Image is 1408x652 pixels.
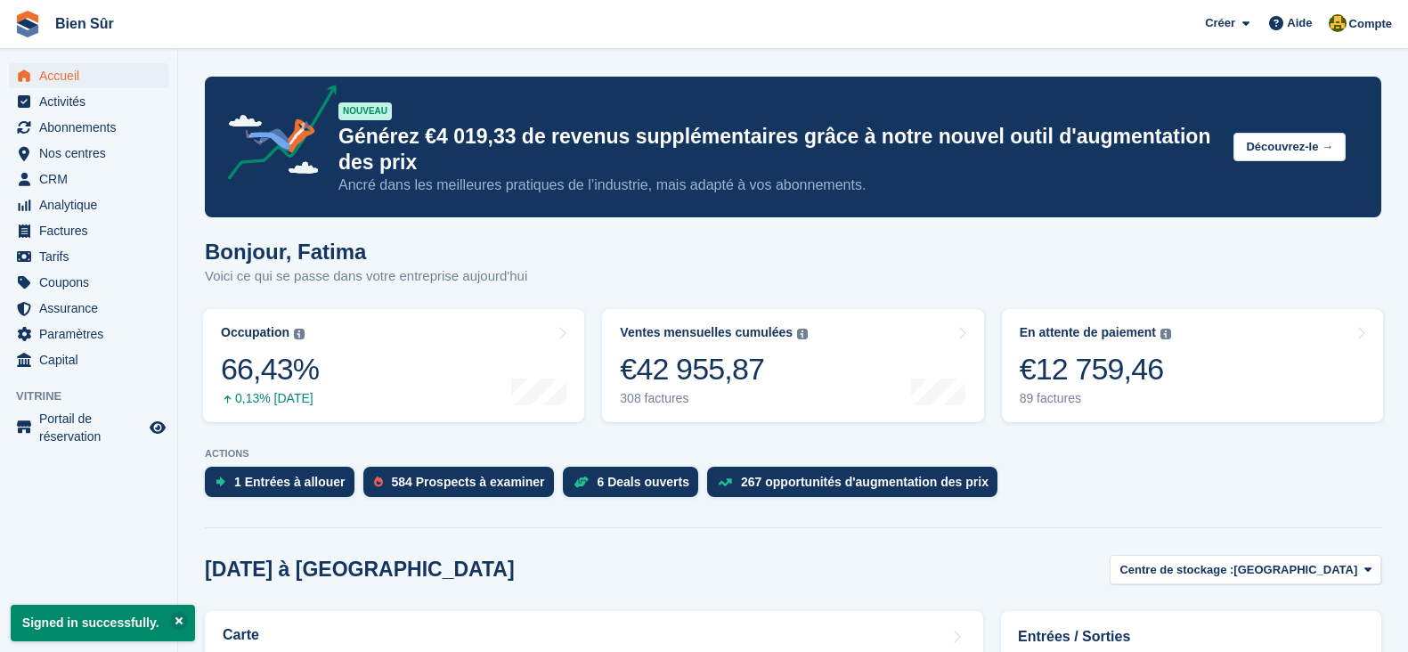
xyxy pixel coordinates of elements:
img: prospect-51fa495bee0391a8d652442698ab0144808aea92771e9ea1ae160a38d050c398.svg [374,477,383,487]
img: price_increase_opportunities-93ffe204e8149a01c8c9dc8f82e8f89637d9d84a8eef4429ea346261dce0b2c0.svg [718,478,732,486]
div: 267 opportunités d'augmentation des prix [741,475,989,489]
div: €12 759,46 [1020,351,1171,387]
a: Bien Sûr [48,9,121,38]
p: Ancré dans les meilleures pratiques de l’industrie, mais adapté à vos abonnements. [338,175,1219,195]
img: icon-info-grey-7440780725fd019a000dd9b08b2336e03edf1995a4989e88bcd33f0948082b44.svg [294,329,305,339]
div: Ventes mensuelles cumulées [620,325,793,340]
span: Paramètres [39,322,146,346]
a: 6 Deals ouverts [563,467,708,506]
div: 584 Prospects à examiner [392,475,545,489]
img: deal-1b604bf984904fb50ccaf53a9ad4b4a5d6e5aea283cecdc64d6e3604feb123c2.svg [574,476,589,488]
span: Compte [1349,15,1392,33]
a: Boutique d'aperçu [147,417,168,438]
a: 267 opportunités d'augmentation des prix [707,467,1006,506]
div: 308 factures [620,391,808,406]
span: Nos centres [39,141,146,166]
a: menu [9,218,168,243]
a: menu [9,296,168,321]
div: 1 Entrées à allouer [234,475,346,489]
p: Générez €4 019,33 de revenus supplémentaires grâce à notre nouvel outil d'augmentation des prix [338,124,1219,175]
a: En attente de paiement €12 759,46 89 factures [1002,309,1383,422]
div: €42 955,87 [620,351,808,387]
img: stora-icon-8386f47178a22dfd0bd8f6a31ec36ba5ce8667c1dd55bd0f319d3a0aa187defe.svg [14,11,41,37]
span: Accueil [39,63,146,88]
h2: [DATE] à [GEOGRAPHIC_DATA] [205,558,515,582]
h2: Carte [223,627,259,643]
span: Coupons [39,270,146,295]
a: 1 Entrées à allouer [205,467,363,506]
span: Analytique [39,192,146,217]
a: menu [9,167,168,192]
div: 66,43% [221,351,319,387]
a: menu [9,115,168,140]
a: menu [9,270,168,295]
h2: Entrées / Sorties [1018,626,1364,648]
a: menu [9,322,168,346]
span: Activités [39,89,146,114]
button: Centre de stockage : [GEOGRAPHIC_DATA] [1110,555,1381,584]
img: Fatima Kelaaoui [1329,14,1347,32]
a: Ventes mensuelles cumulées €42 955,87 308 factures [602,309,983,422]
a: menu [9,89,168,114]
span: Créer [1205,14,1235,32]
a: menu [9,410,168,445]
div: En attente de paiement [1020,325,1156,340]
span: Tarifs [39,244,146,269]
div: 0,13% [DATE] [221,391,319,406]
div: 89 factures [1020,391,1171,406]
div: NOUVEAU [338,102,392,120]
h1: Bonjour, Fatima [205,240,527,264]
p: Signed in successfully. [11,605,195,641]
span: Centre de stockage : [1119,561,1233,579]
a: Occupation 66,43% 0,13% [DATE] [203,309,584,422]
span: [GEOGRAPHIC_DATA] [1233,561,1357,579]
a: menu [9,244,168,269]
span: Factures [39,218,146,243]
a: 584 Prospects à examiner [363,467,563,506]
p: Voici ce qui se passe dans votre entreprise aujourd'hui [205,266,527,287]
div: Occupation [221,325,289,340]
img: move_ins_to_allocate_icon-fdf77a2bb77ea45bf5b3d319d69a93e2d87916cf1d5bf7949dd705db3b84f3ca.svg [216,477,225,487]
img: price-adjustments-announcement-icon-8257ccfd72463d97f412b2fc003d46551f7dbcb40ab6d574587a9cd5c0d94... [213,85,338,186]
span: Portail de réservation [39,410,146,445]
img: icon-info-grey-7440780725fd019a000dd9b08b2336e03edf1995a4989e88bcd33f0948082b44.svg [797,329,808,339]
a: menu [9,192,168,217]
a: menu [9,347,168,372]
a: menu [9,141,168,166]
img: icon-info-grey-7440780725fd019a000dd9b08b2336e03edf1995a4989e88bcd33f0948082b44.svg [1160,329,1171,339]
span: Capital [39,347,146,372]
span: CRM [39,167,146,192]
span: Assurance [39,296,146,321]
a: menu [9,63,168,88]
span: Abonnements [39,115,146,140]
button: Découvrez-le → [1233,133,1346,162]
p: ACTIONS [205,448,1381,460]
span: Aide [1287,14,1312,32]
span: Vitrine [16,387,177,405]
div: 6 Deals ouverts [598,475,690,489]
